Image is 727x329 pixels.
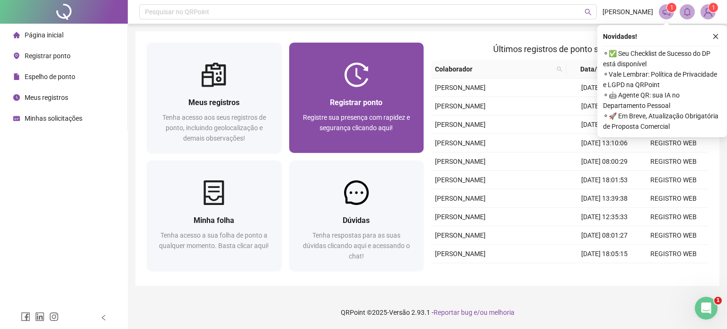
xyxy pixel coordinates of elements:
span: environment [13,53,20,59]
span: Tenha respostas para as suas dúvidas clicando aqui e acessando o chat! [303,231,410,260]
iframe: Intercom live chat [695,297,718,320]
span: ⚬ 🚀 Em Breve, Atualização Obrigatória de Proposta Comercial [603,111,721,132]
span: Novidades ! [603,31,637,42]
span: Data/Hora [570,64,622,74]
a: Minha folhaTenha acesso a sua folha de ponto a qualquer momento. Basta clicar aqui! [147,160,282,271]
td: REGISTRO WEB [639,263,708,282]
td: [DATE] 13:10:06 [570,134,639,152]
span: search [555,62,564,76]
span: Registrar ponto [330,98,382,107]
span: schedule [13,115,20,122]
span: [PERSON_NAME] [603,7,653,17]
span: [PERSON_NAME] [435,231,486,239]
span: Minha folha [194,216,234,225]
span: [PERSON_NAME] [435,195,486,202]
span: Meus registros [25,94,68,101]
a: Meus registrosTenha acesso aos seus registros de ponto, incluindo geolocalização e demais observa... [147,43,282,153]
td: [DATE] 12:35:33 [570,208,639,226]
td: [DATE] 08:01:27 [570,226,639,245]
td: REGISTRO WEB [639,245,708,263]
sup: Atualize o seu contato no menu Meus Dados [709,3,718,12]
td: REGISTRO WEB [639,208,708,226]
span: Versão [389,309,410,316]
span: linkedin [35,312,44,321]
span: left [100,314,107,321]
span: close [712,33,719,40]
span: 1 [670,4,674,11]
span: clock-circle [13,94,20,101]
a: DúvidasTenha respostas para as suas dúvidas clicando aqui e acessando o chat! [289,160,424,271]
span: ⚬ 🤖 Agente QR: sua IA no Departamento Pessoal [603,90,721,111]
th: Data/Hora [566,60,633,79]
span: Tenha acesso a sua folha de ponto a qualquer momento. Basta clicar aqui! [159,231,269,249]
span: Tenha acesso aos seus registros de ponto, incluindo geolocalização e demais observações! [162,114,266,142]
a: Registrar pontoRegistre sua presença com rapidez e segurança clicando aqui! [289,43,424,153]
span: [PERSON_NAME] [435,158,486,165]
td: [DATE] 08:00:22 [570,79,639,97]
span: ⚬ ✅ Seu Checklist de Sucesso do DP está disponível [603,48,721,69]
span: bell [683,8,692,16]
span: Colaborador [435,64,553,74]
span: [PERSON_NAME] [435,250,486,258]
span: [PERSON_NAME] [435,84,486,91]
span: Reportar bug e/ou melhoria [434,309,514,316]
td: [DATE] 13:39:38 [570,189,639,208]
span: facebook [21,312,30,321]
img: 82103 [701,5,715,19]
span: 1 [714,297,722,304]
span: [PERSON_NAME] [435,102,486,110]
td: REGISTRO WEB [639,171,708,189]
span: [PERSON_NAME] [435,176,486,184]
span: search [585,9,592,16]
footer: QRPoint © 2025 - 2.93.1 - [128,296,727,329]
td: [DATE] 14:10:24 [570,116,639,134]
td: REGISTRO WEB [639,134,708,152]
span: instagram [49,312,59,321]
span: file [13,73,20,80]
td: [DATE] 08:00:29 [570,152,639,171]
td: [DATE] 18:05:15 [570,245,639,263]
sup: 1 [667,3,676,12]
span: [PERSON_NAME] [435,121,486,128]
span: 1 [712,4,715,11]
td: REGISTRO WEB [639,152,708,171]
td: [DATE] 13:58:25 [570,263,639,282]
td: [DATE] 18:01:53 [570,171,639,189]
td: [DATE] 18:02:14 [570,97,639,116]
span: notification [662,8,671,16]
span: ⚬ Vale Lembrar: Política de Privacidade e LGPD na QRPoint [603,69,721,90]
span: [PERSON_NAME] [435,139,486,147]
span: Página inicial [25,31,63,39]
span: Registrar ponto [25,52,71,60]
span: search [557,66,562,72]
span: Dúvidas [343,216,370,225]
span: Espelho de ponto [25,73,75,80]
span: Registre sua presença com rapidez e segurança clicando aqui! [303,114,410,132]
td: REGISTRO WEB [639,226,708,245]
span: Últimos registros de ponto sincronizados [493,44,646,54]
span: Minhas solicitações [25,115,82,122]
span: Meus registros [188,98,239,107]
span: home [13,32,20,38]
td: REGISTRO WEB [639,189,708,208]
span: [PERSON_NAME] [435,213,486,221]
